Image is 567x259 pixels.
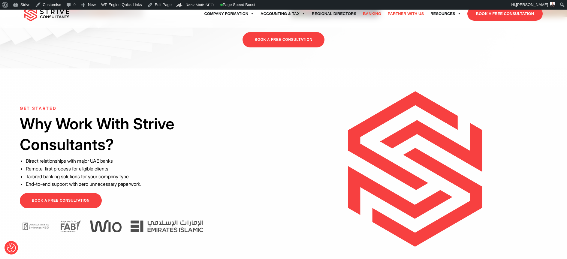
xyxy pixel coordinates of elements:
[201,5,257,22] a: Company Formation
[26,157,231,165] li: Direct relationships with major UAE banks
[257,5,309,22] a: Accounting & Tax
[26,180,231,188] li: End-to-end support with zero unnecessary paperwork.
[360,5,385,22] a: Banking
[309,5,360,22] a: Regional Directors
[467,7,543,21] a: BOOK A FREE CONSULTATION
[24,6,69,21] img: main-logo.svg
[385,5,427,22] a: Partner with Us
[20,193,101,208] a: BOOK A FREE CONSULTATION
[7,243,16,252] img: Revisit consent button
[26,165,231,173] li: Remote-first process for eligible clients
[516,2,548,7] span: [PERSON_NAME]
[20,113,231,155] h2: Why Work With Strive Consultants?
[7,243,16,252] button: Consent Preferences
[20,106,231,111] h6: GET STARTED
[427,5,464,22] a: Resources
[185,3,214,7] span: Rank Math SEO
[26,173,231,181] li: Tailored banking solutions for your company type
[243,32,324,47] a: BOOK A FREE CONSULTATION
